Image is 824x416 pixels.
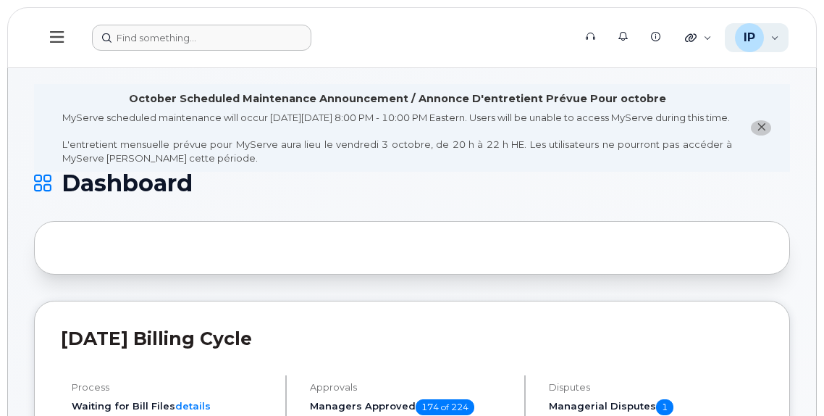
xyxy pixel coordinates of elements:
h4: Approvals [310,382,511,393]
h5: Managers Approved [310,399,511,415]
span: 174 of 224 [416,399,474,415]
h4: Process [72,382,273,393]
a: details [175,400,211,412]
h4: Disputes [549,382,764,393]
span: Dashboard [62,172,193,194]
button: close notification [751,120,771,136]
div: October Scheduled Maintenance Announcement / Annonce D'entretient Prévue Pour octobre [129,91,666,107]
h5: Managerial Disputes [549,399,764,415]
div: MyServe scheduled maintenance will occur [DATE][DATE] 8:00 PM - 10:00 PM Eastern. Users will be u... [62,111,732,165]
h2: [DATE] Billing Cycle [61,328,763,349]
span: 1 [656,399,673,415]
li: Waiting for Bill Files [72,399,273,413]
